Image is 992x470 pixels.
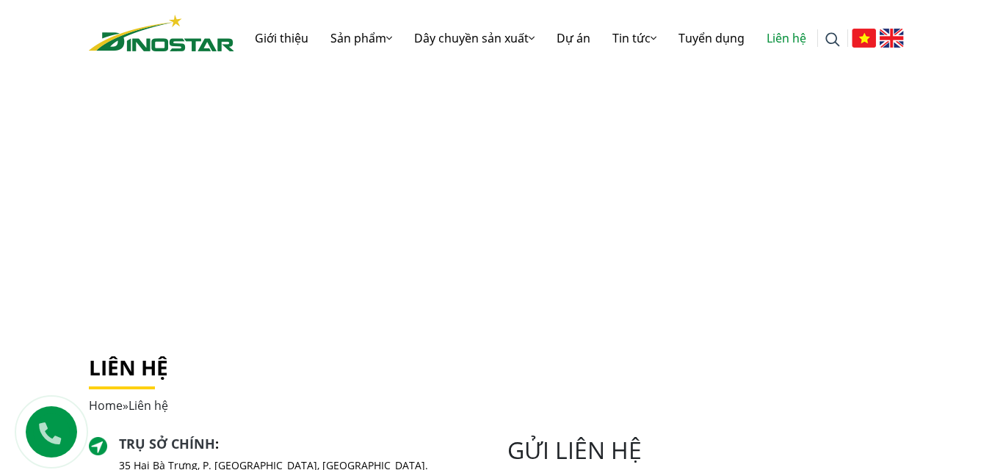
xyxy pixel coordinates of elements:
a: Home [89,397,123,414]
img: Tiếng Việt [852,29,876,48]
a: Sản phẩm [319,15,403,62]
a: Dự án [546,15,601,62]
a: Giới thiệu [244,15,319,62]
span: » [89,397,168,414]
span: Liên hệ [128,397,168,414]
h2: gửi liên hệ [507,436,904,464]
a: Trụ sở chính [119,435,215,452]
h1: Liên hệ [89,356,904,381]
h2: : [119,436,485,452]
img: logo [89,15,234,51]
a: Dây chuyền sản xuất [403,15,546,62]
img: search [825,32,840,47]
a: Tin tức [601,15,667,62]
a: Liên hệ [756,15,817,62]
a: Tuyển dụng [667,15,756,62]
img: directer [89,437,108,456]
img: English [880,29,904,48]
